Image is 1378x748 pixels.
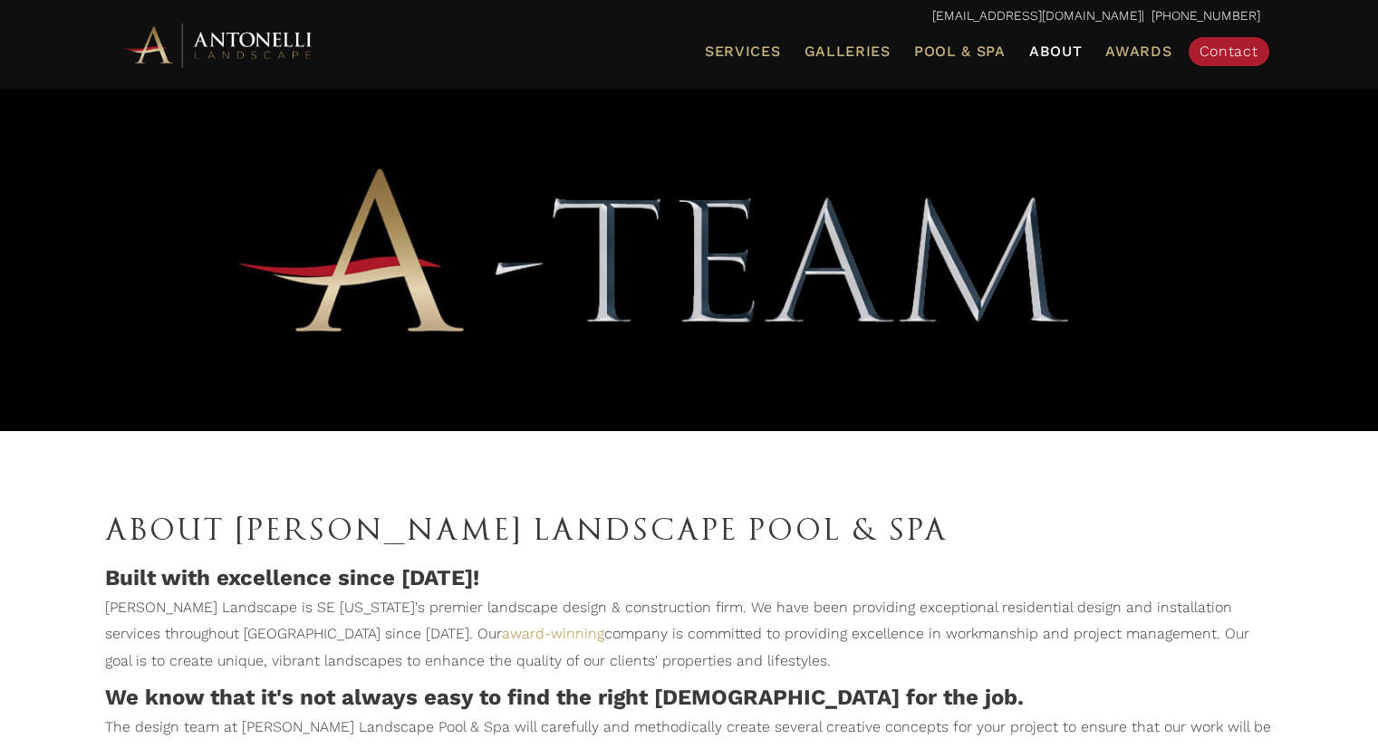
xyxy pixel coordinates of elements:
[105,594,1274,684] p: [PERSON_NAME] Landscape is SE [US_STATE]'s premier landscape design & construction firm. We have ...
[105,683,1274,714] h4: We know that it's not always easy to find the right [DEMOGRAPHIC_DATA] for the job.
[1029,44,1083,59] span: About
[119,20,318,70] img: Antonelli Horizontal Logo
[932,8,1142,23] a: [EMAIL_ADDRESS][DOMAIN_NAME]
[502,625,604,642] a: award-winning
[105,503,1274,554] h1: About [PERSON_NAME] Landscape Pool & Spa
[805,43,891,60] span: Galleries
[1105,43,1171,60] span: Awards
[914,43,1006,60] span: Pool & Spa
[797,40,898,63] a: Galleries
[1200,43,1258,60] span: Contact
[119,5,1260,28] p: | [PHONE_NUMBER]
[105,563,1274,594] h4: Built with excellence since [DATE]!
[705,44,781,59] span: Services
[1098,40,1179,63] a: Awards
[698,40,788,63] a: Services
[1022,40,1090,63] a: About
[907,40,1013,63] a: Pool & Spa
[1189,37,1269,66] a: Contact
